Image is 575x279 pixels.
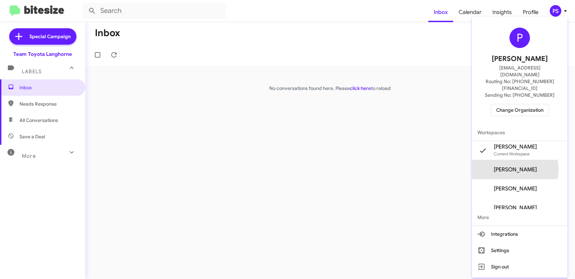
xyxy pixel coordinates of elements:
[509,28,530,48] div: P
[480,78,559,92] span: Routing No: [PHONE_NUMBER][FINANCIAL_ID]
[494,151,530,156] span: Current Workspace
[472,226,567,242] button: Integrations
[485,92,555,98] span: Sending No: [PHONE_NUMBER]
[491,104,549,116] button: Change Organization
[494,185,537,192] span: [PERSON_NAME]
[472,259,567,275] button: Sign out
[494,143,537,150] span: [PERSON_NAME]
[494,166,537,173] span: [PERSON_NAME]
[480,64,559,78] span: [EMAIL_ADDRESS][DOMAIN_NAME]
[494,204,537,211] span: [PERSON_NAME]
[496,104,544,116] span: Change Organization
[472,124,567,141] span: Workspaces
[472,242,567,259] button: Settings
[492,53,548,64] span: [PERSON_NAME]
[472,209,567,226] span: More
